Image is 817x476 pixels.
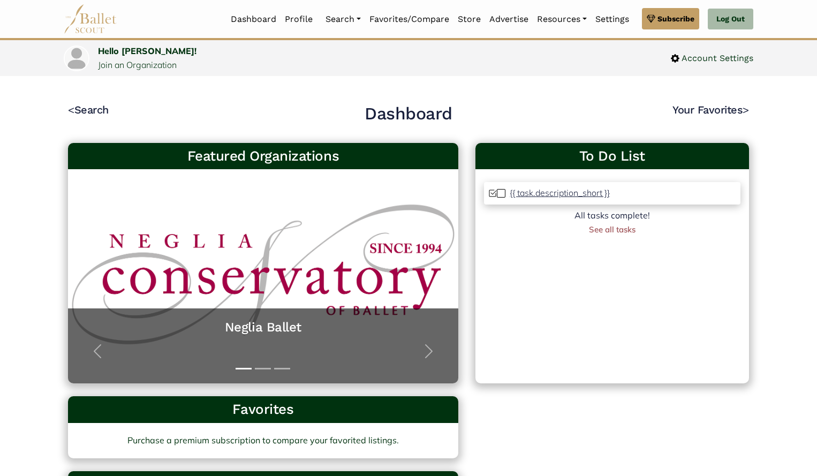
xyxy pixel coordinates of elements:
span: Account Settings [679,51,753,65]
a: Join an Organization [98,59,177,70]
a: Purchase a premium subscription to compare your favorited listings. [68,423,458,458]
a: Profile [281,8,317,31]
a: Subscribe [642,8,699,29]
a: Store [453,8,485,31]
a: Your Favorites [672,103,749,116]
h3: Featured Organizations [77,147,450,165]
span: Subscribe [657,13,694,25]
h3: Favorites [77,401,450,419]
a: To Do List [484,147,740,165]
button: Slide 1 [236,362,252,375]
a: Settings [591,8,633,31]
a: Advertise [485,8,533,31]
a: See all tasks [589,224,636,235]
a: Dashboard [226,8,281,31]
a: Resources [533,8,591,31]
img: gem.svg [647,13,655,25]
button: Slide 2 [255,362,271,375]
code: > [743,103,749,116]
h2: Dashboard [365,103,452,125]
a: Hello [PERSON_NAME]! [98,46,196,56]
a: Log Out [708,9,753,30]
a: Favorites/Compare [365,8,453,31]
p: {{ task.description_short }} [510,187,610,198]
code: < [68,103,74,116]
a: <Search [68,103,109,116]
button: Slide 3 [274,362,290,375]
a: Neglia Ballet [79,319,448,336]
img: profile picture [65,47,88,70]
a: Search [321,8,365,31]
div: All tasks complete! [484,209,740,223]
a: Account Settings [671,51,753,65]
